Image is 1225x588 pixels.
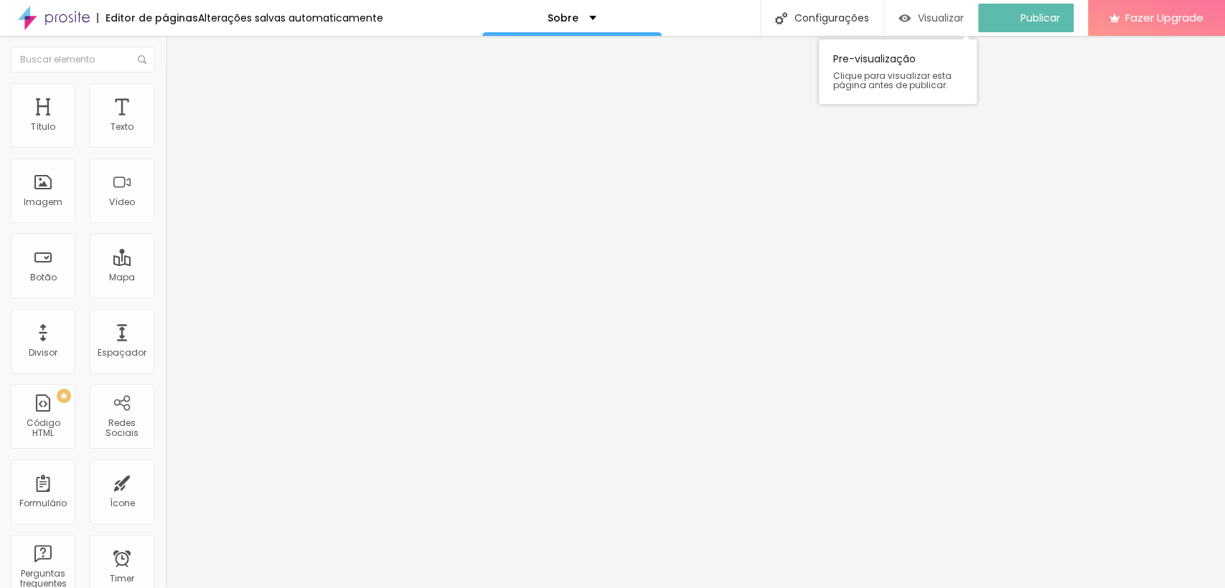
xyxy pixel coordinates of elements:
span: Clique para visualizar esta página antes de publicar. [833,71,962,90]
img: Icone [138,55,146,64]
div: Imagem [24,197,62,207]
div: Pre-visualização [819,39,977,104]
div: Ícone [110,498,135,508]
div: Código HTML [14,418,71,439]
span: Publicar [1020,12,1060,24]
div: Espaçador [98,348,146,358]
div: Texto [111,122,133,132]
div: Divisor [29,348,57,358]
div: Título [31,122,55,132]
span: Fazer Upgrade [1125,11,1203,24]
div: Formulário [19,498,67,508]
div: Alterações salvas automaticamente [198,13,383,23]
button: Publicar [978,4,1074,32]
input: Buscar elemento [11,47,154,72]
div: Editor de páginas [97,13,198,23]
span: Visualizar [918,12,964,24]
div: Vídeo [109,197,135,207]
div: Botão [30,272,57,283]
img: Icone [775,12,787,24]
div: Mapa [109,272,135,283]
p: Sobre [548,13,578,23]
div: Timer [110,574,134,584]
img: view-1.svg [898,12,911,24]
button: Visualizar [884,4,978,32]
div: Redes Sociais [93,418,150,439]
